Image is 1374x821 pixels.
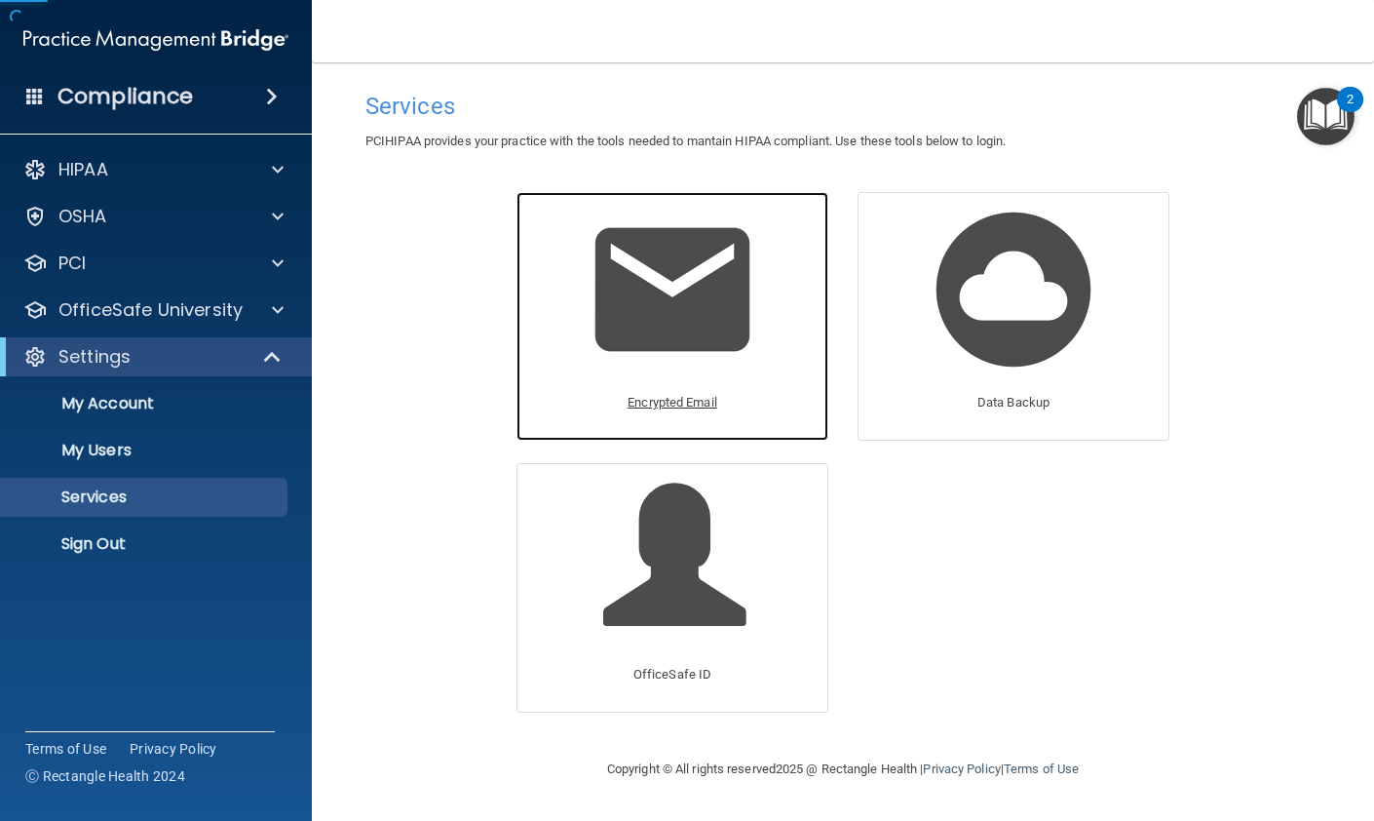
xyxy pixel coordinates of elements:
a: OfficeSafe ID [516,463,828,712]
p: Data Backup [977,391,1050,414]
iframe: Drift Widget Chat Controller [1037,683,1351,761]
span: PCIHIPAA provides your practice with the tools needed to mantain HIPAA compliant. Use these tools... [365,134,1006,148]
a: Encrypted Email Encrypted Email [516,192,828,441]
img: PMB logo [23,20,288,59]
div: 2 [1347,99,1354,125]
h4: Services [365,94,1320,119]
p: My Account [13,394,279,413]
p: Settings [58,345,131,369]
a: Privacy Policy [923,762,1000,776]
p: My Users [13,441,279,460]
button: Open Resource Center, 2 new notifications [1297,88,1355,145]
img: Data Backup [921,197,1106,382]
a: PCI [23,252,284,275]
a: Terms of Use [25,739,106,759]
p: HIPAA [58,158,108,181]
p: OfficeSafe ID [633,663,711,686]
p: Services [13,488,279,507]
p: OfficeSafe University [58,298,243,322]
a: HIPAA [23,158,284,181]
a: Privacy Policy [130,739,217,759]
a: Settings [23,345,283,369]
a: OSHA [23,205,284,228]
a: Data Backup Data Backup [858,192,1169,441]
p: Sign Out [13,534,279,554]
a: Terms of Use [1004,762,1079,776]
a: OfficeSafe University [23,298,284,322]
h4: Compliance [57,83,193,110]
img: Encrypted Email [580,197,765,382]
p: PCI [58,252,86,275]
p: OSHA [58,205,107,228]
span: Ⓒ Rectangle Health 2024 [25,766,185,786]
div: Copyright © All rights reserved 2025 @ Rectangle Health | | [487,738,1199,801]
p: Encrypted Email [628,391,717,414]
